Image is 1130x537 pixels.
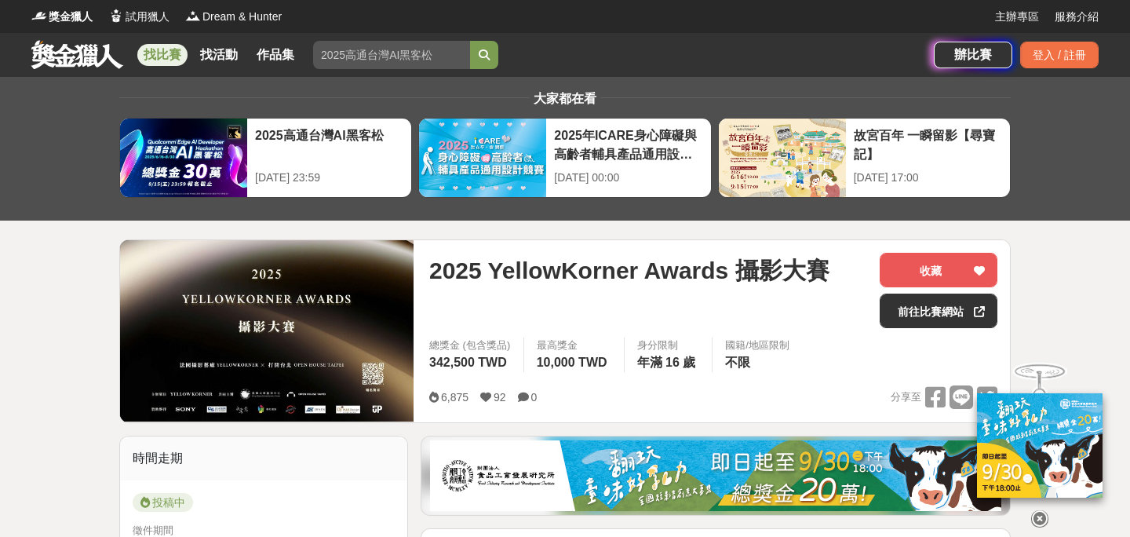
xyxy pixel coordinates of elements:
[255,126,403,162] div: 2025高通台灣AI黑客松
[725,338,789,353] div: 國籍/地區限制
[31,8,47,24] img: Logo
[120,240,414,422] img: Cover Image
[1020,42,1099,68] div: 登入 / 註冊
[430,440,1001,511] img: b0ef2173-5a9d-47ad-b0e3-de335e335c0a.jpg
[880,253,997,287] button: 收藏
[429,253,829,288] span: 2025 YellowKorner Awards 攝影大賽
[137,44,188,66] a: 找比賽
[537,338,611,353] span: 最高獎金
[202,9,282,25] span: Dream & Hunter
[185,8,201,24] img: Logo
[1055,9,1099,25] a: 服務介紹
[718,118,1011,198] a: 故宮百年 一瞬留影【尋寶記】[DATE] 17:00
[194,44,244,66] a: 找活動
[133,493,193,512] span: 投稿中
[854,170,1002,186] div: [DATE] 17:00
[537,356,607,369] span: 10,000 TWD
[934,42,1012,68] a: 辦比賽
[250,44,301,66] a: 作品集
[530,92,600,105] span: 大家都在看
[429,338,511,353] span: 總獎金 (包含獎品)
[31,9,93,25] a: Logo獎金獵人
[637,356,696,369] span: 年滿 16 歲
[429,356,507,369] span: 342,500 TWD
[119,118,412,198] a: 2025高通台灣AI黑客松[DATE] 23:59
[313,41,470,69] input: 2025高通台灣AI黑客松
[637,338,700,353] div: 身分限制
[554,126,702,162] div: 2025年ICARE身心障礙與高齡者輔具產品通用設計競賽
[441,391,468,404] span: 6,875
[554,170,702,186] div: [DATE] 00:00
[418,118,711,198] a: 2025年ICARE身心障礙與高齡者輔具產品通用設計競賽[DATE] 00:00
[108,8,124,24] img: Logo
[725,356,750,369] span: 不限
[120,437,407,480] div: 時間走期
[854,126,1002,162] div: 故宮百年 一瞬留影【尋寶記】
[255,170,403,186] div: [DATE] 23:59
[531,391,538,404] span: 0
[108,9,169,25] a: Logo試用獵人
[891,385,921,409] span: 分享至
[995,9,1039,25] a: 主辦專區
[977,393,1103,498] img: ff197300-f8ee-455f-a0ae-06a3645bc375.jpg
[880,294,997,328] a: 前往比賽網站
[185,9,282,25] a: LogoDream & Hunter
[494,391,506,404] span: 92
[49,9,93,25] span: 獎金獵人
[133,524,173,536] span: 徵件期間
[126,9,169,25] span: 試用獵人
